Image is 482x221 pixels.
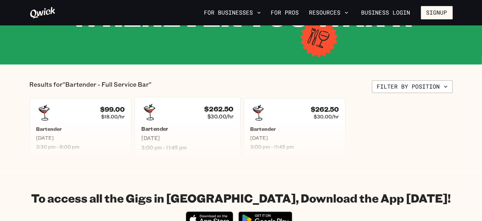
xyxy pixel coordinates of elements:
[356,6,416,19] a: Business Login
[36,126,125,132] h5: Bartender
[30,80,152,93] p: Results for "Bartender - Full Service Bar"
[250,144,339,150] span: 3:00 pm - 11:45 pm
[36,144,125,150] span: 3:30 pm - 9:00 pm
[311,105,339,113] h4: $262.50
[141,144,234,151] span: 3:00 pm - 11:45 pm
[250,126,339,132] h5: Bartender
[141,135,234,142] span: [DATE]
[269,7,302,18] a: For Pros
[202,7,263,18] button: For Businesses
[372,80,453,93] button: Filter by position
[244,98,346,157] a: $262.50$30.00/hrBartender[DATE]3:00 pm - 11:45 pm
[250,135,339,141] span: [DATE]
[100,105,125,113] h4: $99.00
[207,113,234,120] span: $30.00/hr
[36,135,125,141] span: [DATE]
[135,97,241,157] a: $262.50$30.00/hrBartender[DATE]3:00 pm - 11:45 pm
[314,113,339,120] span: $30.00/hr
[421,6,453,19] button: Signup
[307,7,351,18] button: Resources
[31,191,451,205] h1: To access all the Gigs in [GEOGRAPHIC_DATA], Download the App [DATE]!
[205,105,234,113] h4: $262.50
[101,113,125,120] span: $18.00/hr
[30,98,132,157] a: $99.00$18.00/hrBartender[DATE]3:30 pm - 9:00 pm
[141,126,234,132] h5: Bartender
